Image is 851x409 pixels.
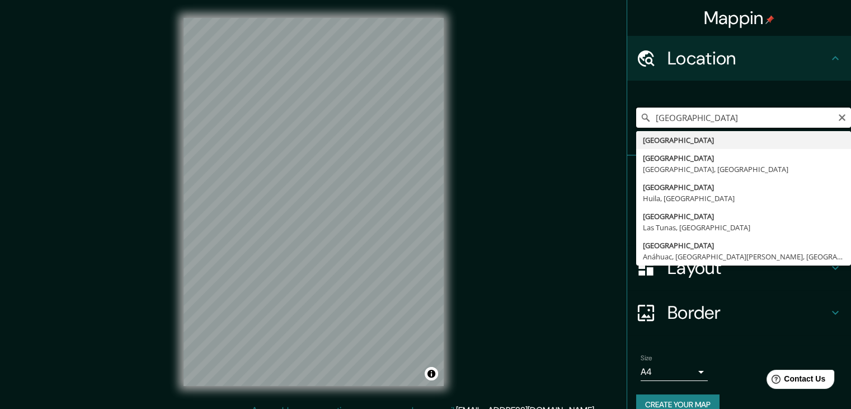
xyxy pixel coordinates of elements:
div: Las Tunas, [GEOGRAPHIC_DATA] [643,222,844,233]
button: Clear [838,111,847,122]
label: Size [641,354,652,363]
canvas: Map [184,18,444,386]
div: Style [627,201,851,245]
div: A4 [641,363,708,381]
div: [GEOGRAPHIC_DATA] [643,152,844,164]
div: [GEOGRAPHIC_DATA] [643,240,844,251]
div: Anáhuac, [GEOGRAPHIC_DATA][PERSON_NAME], [GEOGRAPHIC_DATA] [643,251,844,262]
div: [GEOGRAPHIC_DATA], [GEOGRAPHIC_DATA] [643,164,844,175]
h4: Location [667,47,829,69]
div: Layout [627,245,851,290]
div: [GEOGRAPHIC_DATA] [643,211,844,222]
input: Pick your city or area [636,108,851,128]
iframe: Help widget launcher [751,365,839,397]
button: Toggle attribution [425,367,438,380]
div: Border [627,290,851,335]
div: [GEOGRAPHIC_DATA] [643,134,844,146]
h4: Mappin [704,7,775,29]
div: [GEOGRAPHIC_DATA] [643,182,844,193]
div: Pins [627,156,851,201]
h4: Border [667,301,829,324]
h4: Layout [667,257,829,279]
div: Location [627,36,851,81]
img: pin-icon.png [765,15,774,24]
div: Huila, [GEOGRAPHIC_DATA] [643,193,844,204]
